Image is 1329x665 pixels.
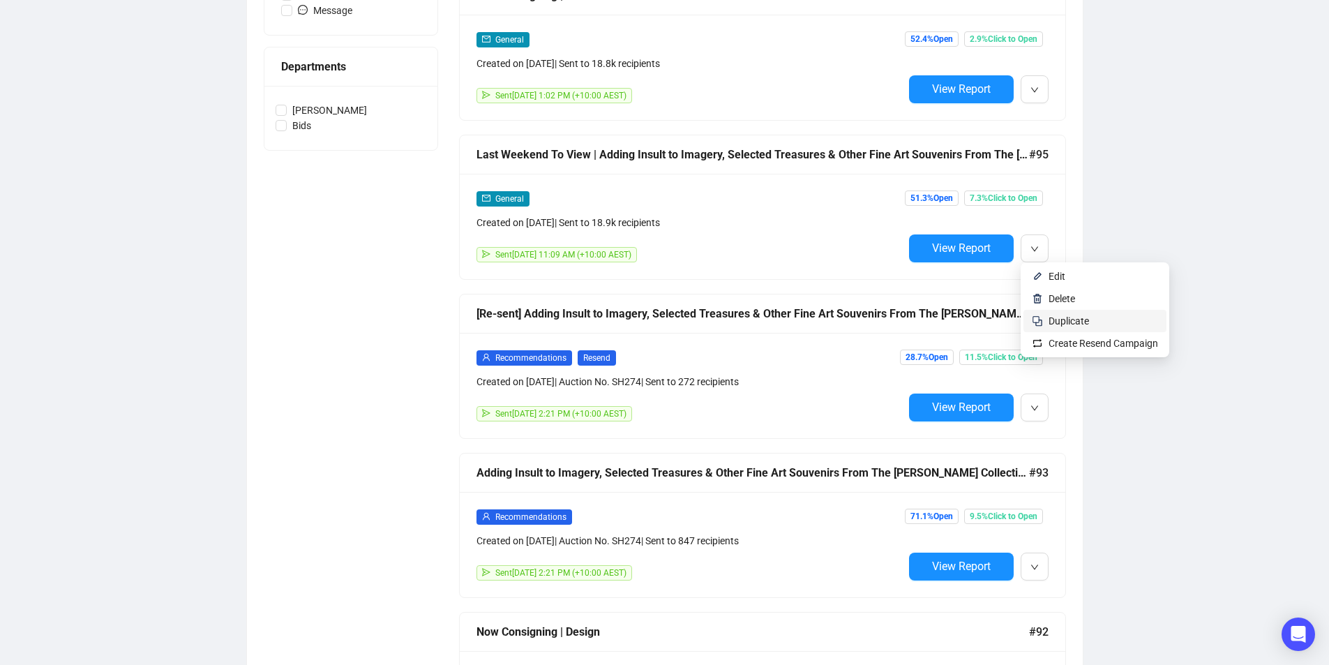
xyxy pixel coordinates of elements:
[578,350,616,366] span: Resend
[482,91,490,99] span: send
[1032,315,1043,327] img: svg+xml;base64,PHN2ZyB4bWxucz0iaHR0cDovL3d3dy53My5vcmcvMjAwMC9zdmciIHdpZHRoPSIyNCIgaGVpZ2h0PSIyNC...
[482,35,490,43] span: mail
[1282,618,1315,651] div: Open Intercom Messenger
[1030,86,1039,94] span: down
[1029,464,1049,481] span: #93
[959,350,1043,365] span: 11.5% Click to Open
[476,305,1029,322] div: [Re-sent] Adding Insult to Imagery, Selected Treasures & Other Fine Art Souvenirs From The [PERSO...
[476,374,903,389] div: Created on [DATE] | Auction No. SH274 | Sent to 272 recipients
[495,353,566,363] span: Recommendations
[287,103,373,118] span: [PERSON_NAME]
[964,190,1043,206] span: 7.3% Click to Open
[298,5,308,15] span: message
[932,241,991,255] span: View Report
[1049,338,1158,349] span: Create Resend Campaign
[932,560,991,573] span: View Report
[1029,146,1049,163] span: #95
[1030,404,1039,412] span: down
[482,512,490,521] span: user
[495,194,524,204] span: General
[1049,271,1065,282] span: Edit
[287,118,317,133] span: Bids
[482,568,490,576] span: send
[476,623,1029,641] div: Now Consigning | Design
[964,31,1043,47] span: 2.9% Click to Open
[909,234,1014,262] button: View Report
[1049,315,1089,327] span: Duplicate
[495,568,626,578] span: Sent [DATE] 2:21 PM (+10:00 AEST)
[1049,293,1075,304] span: Delete
[476,464,1029,481] div: Adding Insult to Imagery, Selected Treasures & Other Fine Art Souvenirs From The [PERSON_NAME] Co...
[482,194,490,202] span: mail
[495,409,626,419] span: Sent [DATE] 2:21 PM (+10:00 AEST)
[1030,563,1039,571] span: down
[476,146,1029,163] div: Last Weekend To View | Adding Insult to Imagery, Selected Treasures & Other Fine Art Souvenirs Fr...
[292,3,358,18] span: Message
[459,135,1066,280] a: Last Weekend To View | Adding Insult to Imagery, Selected Treasures & Other Fine Art Souvenirs Fr...
[1030,245,1039,253] span: down
[932,401,991,414] span: View Report
[459,453,1066,598] a: Adding Insult to Imagery, Selected Treasures & Other Fine Art Souvenirs From The [PERSON_NAME] Co...
[1032,338,1043,349] img: retweet.svg
[905,509,959,524] span: 71.1% Open
[459,294,1066,439] a: [Re-sent] Adding Insult to Imagery, Selected Treasures & Other Fine Art Souvenirs From The [PERSO...
[476,215,903,230] div: Created on [DATE] | Sent to 18.9k recipients
[1029,623,1049,641] span: #92
[909,394,1014,421] button: View Report
[281,58,421,75] div: Departments
[932,82,991,96] span: View Report
[909,553,1014,581] button: View Report
[476,533,903,548] div: Created on [DATE] | Auction No. SH274 | Sent to 847 recipients
[482,353,490,361] span: user
[495,512,566,522] span: Recommendations
[482,250,490,258] span: send
[1032,271,1043,282] img: svg+xml;base64,PHN2ZyB4bWxucz0iaHR0cDovL3d3dy53My5vcmcvMjAwMC9zdmciIHhtbG5zOnhsaW5rPSJodHRwOi8vd3...
[909,75,1014,103] button: View Report
[495,91,626,100] span: Sent [DATE] 1:02 PM (+10:00 AEST)
[495,250,631,260] span: Sent [DATE] 11:09 AM (+10:00 AEST)
[964,509,1043,524] span: 9.5% Click to Open
[476,56,903,71] div: Created on [DATE] | Sent to 18.8k recipients
[482,409,490,417] span: send
[495,35,524,45] span: General
[905,31,959,47] span: 52.4% Open
[1032,293,1043,304] img: svg+xml;base64,PHN2ZyB4bWxucz0iaHR0cDovL3d3dy53My5vcmcvMjAwMC9zdmciIHhtbG5zOnhsaW5rPSJodHRwOi8vd3...
[905,190,959,206] span: 51.3% Open
[900,350,954,365] span: 28.7% Open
